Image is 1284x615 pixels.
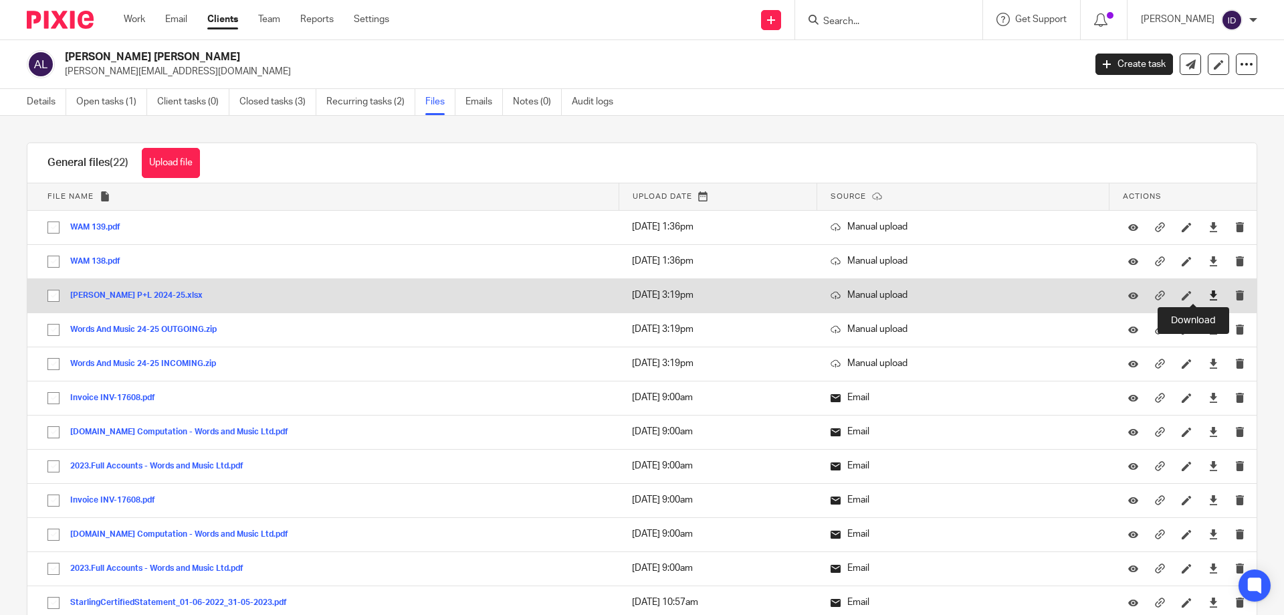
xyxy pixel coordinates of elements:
a: Download [1208,288,1218,302]
span: (22) [110,157,128,168]
a: Settings [354,13,389,26]
a: Create task [1095,54,1173,75]
a: Reports [300,13,334,26]
p: [DATE] 3:19pm [632,288,803,302]
a: Download [1208,220,1218,234]
a: Team [258,13,280,26]
p: Manual upload [831,254,1096,268]
a: Email [165,13,187,26]
p: Manual upload [831,220,1096,234]
h2: [PERSON_NAME] [PERSON_NAME] [65,50,873,64]
button: Upload file [142,148,200,178]
p: Email [831,459,1096,472]
button: StarlingCertifiedStatement_01-06-2022_31-05-2023.pdf [70,598,297,608]
input: Select [41,454,66,479]
p: [DATE] 10:57am [632,596,803,609]
p: [DATE] 3:19pm [632,357,803,370]
a: Download [1208,596,1218,609]
a: Download [1208,459,1218,472]
a: Download [1208,323,1218,336]
p: [DATE] 9:00am [632,391,803,404]
span: Upload date [633,193,692,200]
p: [DATE] 9:00am [632,561,803,575]
button: Words And Music 24-25 OUTGOING.zip [70,325,227,335]
a: Emails [465,89,503,115]
a: Work [124,13,145,26]
input: Select [41,317,66,343]
img: Pixie [27,11,94,29]
button: 2023.Full Accounts - Words and Music Ltd.pdf [70,564,253,574]
span: Actions [1123,193,1162,200]
a: Download [1208,357,1218,370]
a: Download [1208,254,1218,268]
p: Email [831,391,1096,404]
input: Select [41,283,66,309]
p: [DATE] 1:36pm [632,220,803,234]
a: Recurring tasks (2) [326,89,415,115]
button: [PERSON_NAME] P+L 2024-25.xlsx [70,291,213,300]
button: [DOMAIN_NAME] Computation - Words and Music Ltd.pdf [70,428,298,437]
a: Details [27,89,66,115]
p: [PERSON_NAME][EMAIL_ADDRESS][DOMAIN_NAME] [65,65,1075,78]
p: [DATE] 9:00am [632,425,803,438]
button: Invoice INV-17608.pdf [70,496,165,505]
span: File name [47,193,94,200]
p: Email [831,596,1096,609]
a: Audit logs [572,89,623,115]
p: Manual upload [831,323,1096,336]
p: Email [831,561,1096,575]
input: Select [41,522,66,547]
p: Email [831,493,1096,507]
a: Client tasks (0) [157,89,229,115]
input: Select [41,249,66,274]
button: WAM 139.pdf [70,223,130,232]
p: [DATE] 1:36pm [632,254,803,268]
a: Notes (0) [513,89,562,115]
p: [PERSON_NAME] [1141,13,1214,26]
p: Email [831,425,1096,438]
a: Download [1208,425,1218,438]
a: Clients [207,13,238,26]
a: Open tasks (1) [76,89,147,115]
a: Download [1208,391,1218,404]
p: [DATE] 3:19pm [632,323,803,336]
input: Select [41,385,66,411]
input: Select [41,420,66,445]
button: Words And Music 24-25 INCOMING.zip [70,359,226,369]
p: [DATE] 9:00am [632,459,803,472]
input: Select [41,351,66,377]
img: svg%3E [27,50,55,78]
a: Download [1208,493,1218,507]
input: Select [41,215,66,240]
button: WAM 138.pdf [70,257,130,266]
p: Manual upload [831,357,1096,370]
p: Manual upload [831,288,1096,302]
button: [DOMAIN_NAME] Computation - Words and Music Ltd.pdf [70,530,298,539]
a: Download [1208,561,1218,575]
button: 2023.Full Accounts - Words and Music Ltd.pdf [70,462,253,471]
h1: General files [47,156,128,170]
button: Invoice INV-17608.pdf [70,393,165,403]
a: Files [425,89,455,115]
span: Source [831,193,866,200]
input: Select [41,556,66,582]
p: [DATE] 9:00am [632,493,803,507]
a: Closed tasks (3) [239,89,316,115]
span: Get Support [1015,15,1067,24]
img: svg%3E [1221,9,1243,31]
a: Download [1208,527,1218,541]
input: Search [822,16,942,28]
p: [DATE] 9:00am [632,527,803,541]
p: Email [831,527,1096,541]
input: Select [41,488,66,513]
